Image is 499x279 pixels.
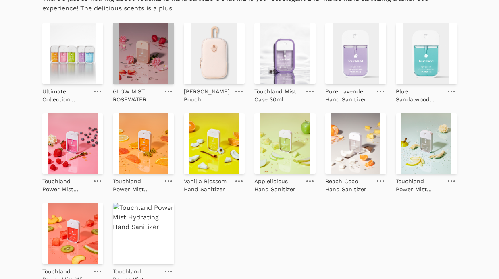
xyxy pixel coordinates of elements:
[325,174,372,193] a: Beach Coco Hand Sanitizer
[184,177,231,193] p: Vanilla Blossom Hand Sanitizer
[254,174,301,193] a: Applelicious Hand Sanitizer
[325,113,387,174] img: Beach Coco Hand Sanitizer
[396,23,457,84] img: Blue Sandalwood Hand Sanitizer
[113,203,174,264] img: Touchland Power Mist Hydrating Hand Sanitizer
[184,87,231,103] p: [PERSON_NAME] Pouch
[42,84,89,103] a: Ultimate Collection Power Mist Bundle - Touchland
[113,87,160,103] p: GLOW MIST ROSEWATER
[254,23,316,84] img: Touchland Mist Case 30ml
[184,23,245,84] img: Touchette Pouch
[396,84,443,103] a: Blue Sandalwood Hand Sanitizer
[42,87,89,103] p: Ultimate Collection Power Mist Bundle - Touchland
[254,177,301,193] p: Applelicious Hand Sanitizer
[184,174,231,193] a: Vanilla Blossom Hand Sanitizer
[42,174,89,193] a: Touchland Power Mist [PERSON_NAME] [PERSON_NAME]
[396,87,443,103] p: Blue Sandalwood Hand Sanitizer
[396,174,443,193] a: Touchland Power Mist Rainwater
[325,84,372,103] a: Pure Lavender Hand Sanitizer
[42,203,104,264] img: Touchland Power Mist Wild Watermelon
[254,87,301,103] p: Touchland Mist Case 30ml
[42,177,89,193] p: Touchland Power Mist [PERSON_NAME] [PERSON_NAME]
[113,177,160,193] p: Touchland Power Mist [GEOGRAPHIC_DATA]
[396,177,443,193] p: Touchland Power Mist Rainwater
[325,87,372,103] p: Pure Lavender Hand Sanitizer
[113,174,160,193] a: Touchland Power Mist [GEOGRAPHIC_DATA]
[254,84,301,103] a: Touchland Mist Case 30ml
[396,113,457,174] img: Touchland Power Mist Rainwater
[113,23,174,84] img: GLOW MIST ROSEWATER
[42,23,104,84] img: Ultimate Collection Power Mist Bundle - Touchland
[325,177,372,193] p: Beach Coco Hand Sanitizer
[113,84,160,103] a: GLOW MIST ROSEWATER
[254,113,316,174] img: Applelicious Hand Sanitizer
[184,113,245,174] img: Vanilla Blossom Hand Sanitizer
[42,113,104,174] img: Touchland Power Mist Berry Bliss
[113,113,174,174] img: Touchland Power Mist Citrus Grove
[325,23,387,84] img: Pure Lavender Hand Sanitizer
[184,84,231,103] a: [PERSON_NAME] Pouch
